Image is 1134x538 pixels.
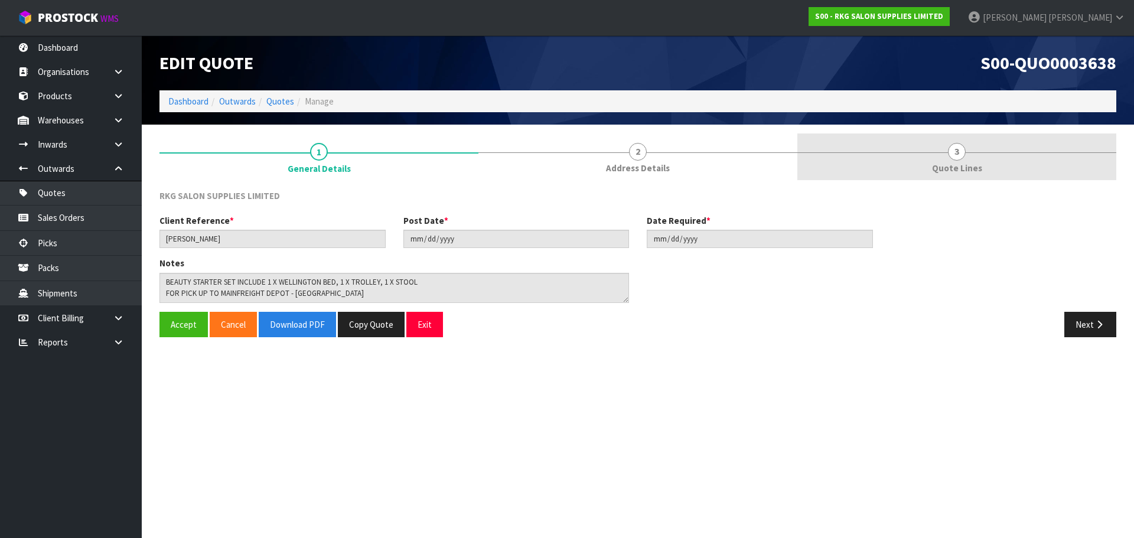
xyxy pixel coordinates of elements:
[18,10,32,25] img: cube-alt.png
[983,12,1047,23] span: [PERSON_NAME]
[932,162,982,174] span: Quote Lines
[1064,312,1116,337] button: Next
[338,312,405,337] button: Copy Quote
[809,7,950,26] a: S00 - RKG SALON SUPPLIES LIMITED
[100,13,119,24] small: WMS
[210,312,257,337] button: Cancel
[38,10,98,25] span: ProStock
[403,214,448,227] label: Post Date
[288,162,351,175] span: General Details
[259,312,336,337] button: Download PDF
[1048,12,1112,23] span: [PERSON_NAME]
[159,190,280,201] span: RKG SALON SUPPLIES LIMITED
[159,230,386,248] input: Client Reference
[168,96,208,107] a: Dashboard
[948,143,966,161] span: 3
[159,214,234,227] label: Client Reference
[159,181,1116,346] span: General Details
[647,214,711,227] label: Date Required
[629,143,647,161] span: 2
[980,51,1116,74] span: S00-QUO0003638
[159,51,253,74] span: Edit Quote
[310,143,328,161] span: 1
[606,162,670,174] span: Address Details
[266,96,294,107] a: Quotes
[815,11,943,21] strong: S00 - RKG SALON SUPPLIES LIMITED
[159,312,208,337] button: Accept
[219,96,256,107] a: Outwards
[159,257,184,269] label: Notes
[305,96,334,107] span: Manage
[406,312,443,337] button: Exit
